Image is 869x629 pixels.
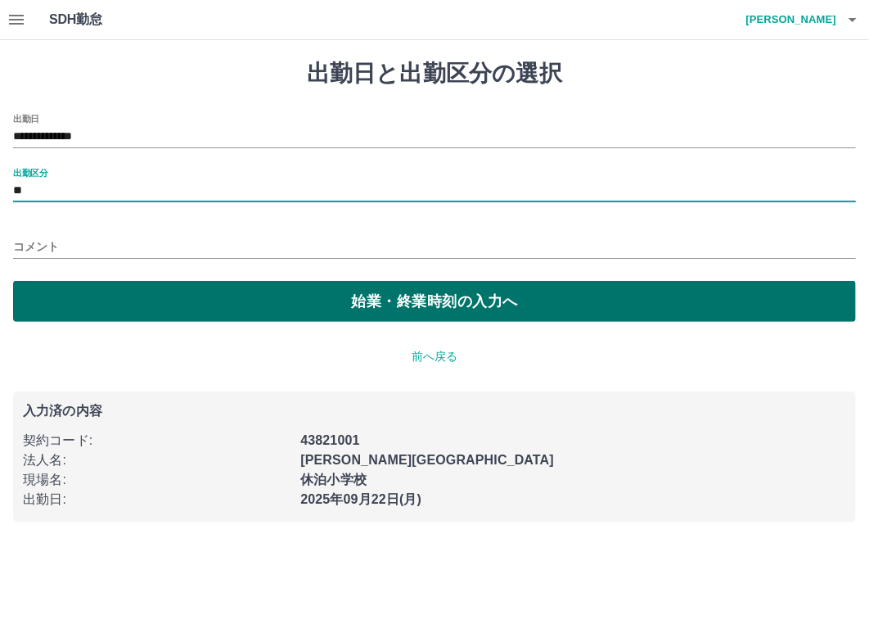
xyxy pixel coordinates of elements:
p: 出勤日 : [23,490,290,509]
label: 出勤区分 [13,166,47,179]
p: 入力済の内容 [23,405,846,418]
b: 休泊小学校 [300,473,367,486]
b: 2025年09月22日(月) [300,492,421,506]
b: [PERSON_NAME][GEOGRAPHIC_DATA] [300,453,554,467]
h1: 出勤日と出勤区分の選択 [13,60,856,88]
p: 契約コード : [23,431,290,450]
p: 現場名 : [23,470,290,490]
b: 43821001 [300,433,359,447]
button: 始業・終業時刻の入力へ [13,281,856,322]
label: 出勤日 [13,112,39,124]
p: 前へ戻る [13,348,856,365]
p: 法人名 : [23,450,290,470]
